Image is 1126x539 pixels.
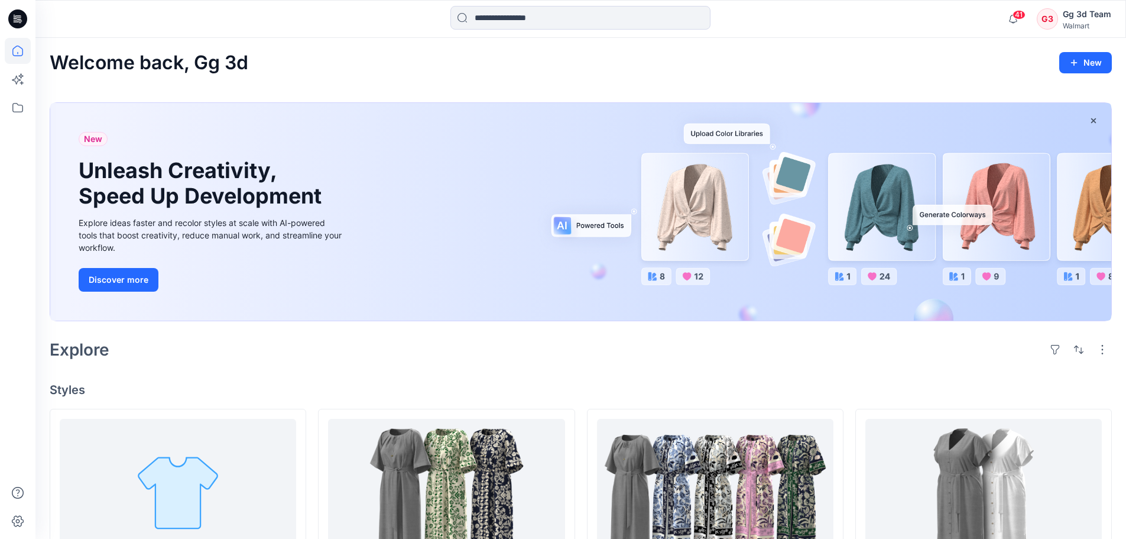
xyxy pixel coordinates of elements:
[1063,7,1111,21] div: Gg 3d Team
[84,132,102,146] span: New
[79,217,345,254] div: Explore ideas faster and recolor styles at scale with AI-powered tools that boost creativity, red...
[1063,21,1111,30] div: Walmart
[50,383,1112,397] h4: Styles
[79,268,158,292] button: Discover more
[1059,52,1112,73] button: New
[1013,10,1026,20] span: 41
[79,158,327,209] h1: Unleash Creativity, Speed Up Development
[79,268,345,292] a: Discover more
[50,340,109,359] h2: Explore
[50,52,248,74] h2: Welcome back, Gg 3d
[1037,8,1058,30] div: G3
